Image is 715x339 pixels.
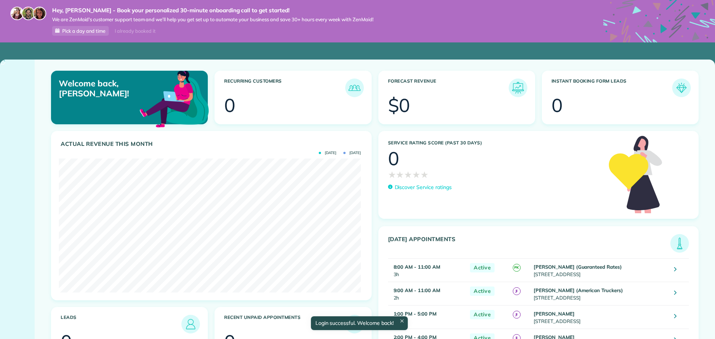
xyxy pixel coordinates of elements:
[343,151,361,155] span: [DATE]
[33,7,46,20] img: michelle-19f622bdf1676172e81f8f8fba1fb50e276960ebfe0243fe18214015130c80e4.jpg
[412,168,420,181] span: ★
[183,317,198,332] img: icon_leads-1bed01f49abd5b7fead27621c3d59655bb73ed531f8eeb49469d10e621d6b896.png
[513,311,521,319] span: JI
[52,26,109,36] a: Pick a day and time
[396,168,404,181] span: ★
[534,287,623,293] strong: [PERSON_NAME] (American Truckers)
[388,236,671,253] h3: [DATE] Appointments
[224,96,235,115] div: 0
[388,259,467,282] td: 3h
[311,316,407,330] div: Login successful. Welcome back!
[552,96,563,115] div: 0
[61,315,181,333] h3: Leads
[388,168,396,181] span: ★
[59,79,158,98] p: Welcome back, [PERSON_NAME]!
[110,26,160,36] div: I already booked it
[319,151,336,155] span: [DATE]
[672,236,687,251] img: icon_todays_appointments-901f7ab196bb0bea1936b74009e4eb5ffbc2d2711fa7634e0d609ed5ef32b18b.png
[394,287,440,293] strong: 9:00 AM - 11:00 AM
[10,7,24,20] img: maria-72a9807cf96188c08ef61303f053569d2e2a8a1cde33d635c8a3ac13582a053d.jpg
[513,264,521,272] span: PK
[388,79,509,97] h3: Forecast Revenue
[388,149,399,168] div: 0
[552,79,672,97] h3: Instant Booking Form Leads
[388,183,452,191] a: Discover Service ratings
[138,62,210,134] img: dashboard_welcome-42a62b7d889689a78055ac9021e634bf52bae3f8056760290aed330b23ab8690.png
[404,168,412,181] span: ★
[52,7,374,14] strong: Hey, [PERSON_NAME] - Book your personalized 30-minute onboarding call to get started!
[52,16,374,23] span: We are ZenMaid’s customer support team and we’ll help you get set up to automate your business an...
[388,282,467,306] td: 2h
[224,79,345,97] h3: Recurring Customers
[394,311,436,317] strong: 1:00 PM - 5:00 PM
[420,168,429,181] span: ★
[532,306,669,329] td: [STREET_ADDRESS]
[61,141,364,147] h3: Actual Revenue this month
[470,310,495,319] span: Active
[388,96,410,115] div: $0
[513,287,521,295] span: JI
[470,263,495,272] span: Active
[394,264,440,270] strong: 8:00 AM - 11:00 AM
[62,28,105,34] span: Pick a day and time
[388,140,601,145] h3: Service Rating score (past 30 days)
[534,311,575,317] strong: [PERSON_NAME]
[347,80,362,95] img: icon_recurring_customers-cf858462ba22bcd05b5a5880d41d6543d210077de5bb9ebc9590e49fd87d84ed.png
[470,287,495,296] span: Active
[511,80,525,95] img: icon_forecast_revenue-8c13a41c7ed35a8dcfafea3cbb826a0462acb37728057bba2d056411b612bbbe.png
[388,306,467,329] td: 4h
[22,7,35,20] img: jorge-587dff0eeaa6aab1f244e6dc62b8924c3b6ad411094392a53c71c6c4a576187d.jpg
[395,183,452,191] p: Discover Service ratings
[534,264,622,270] strong: [PERSON_NAME] (Guaranteed Rates)
[224,315,345,333] h3: Recent unpaid appointments
[532,282,669,306] td: [STREET_ADDRESS]
[532,259,669,282] td: [STREET_ADDRESS]
[674,80,689,95] img: icon_form_leads-04211a6a04a5b2264e4ee56bc0799ec3eb69b7e499cbb523a139df1d13a81ae0.png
